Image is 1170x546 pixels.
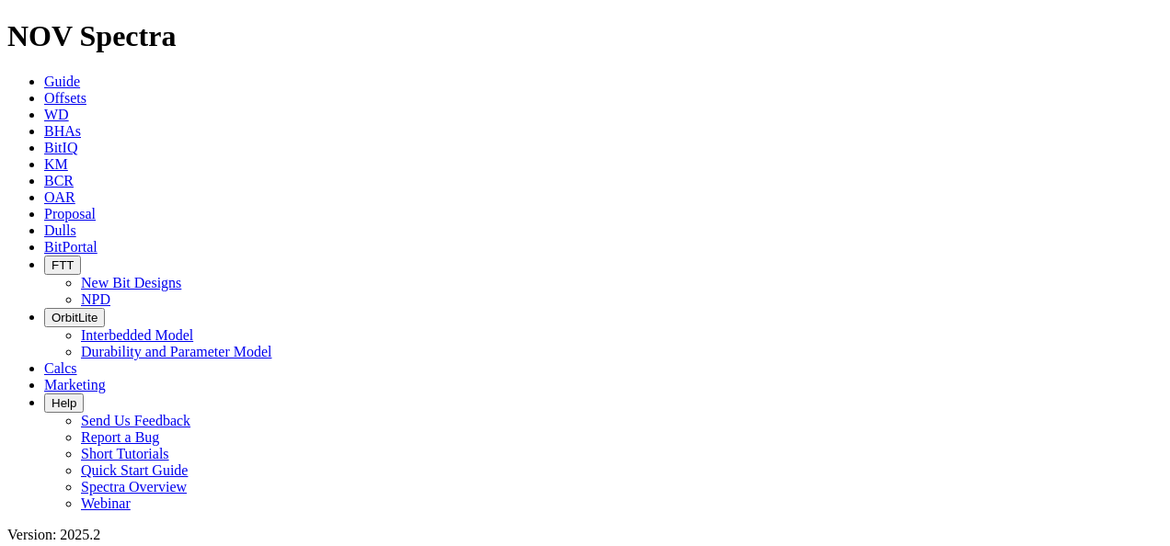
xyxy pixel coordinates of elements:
[81,413,190,428] a: Send Us Feedback
[81,446,169,461] a: Short Tutorials
[44,123,81,139] a: BHAs
[44,206,96,222] a: Proposal
[81,327,193,343] a: Interbedded Model
[44,360,77,376] a: Calcs
[44,107,69,122] a: WD
[81,462,188,478] a: Quick Start Guide
[44,90,86,106] a: Offsets
[44,308,105,327] button: OrbitLite
[44,239,97,255] a: BitPortal
[81,479,187,495] a: Spectra Overview
[44,377,106,392] a: Marketing
[44,189,75,205] a: OAR
[44,140,77,155] a: BitIQ
[44,173,74,188] a: BCR
[81,429,159,445] a: Report a Bug
[52,311,97,324] span: OrbitLite
[81,291,110,307] a: NPD
[44,222,76,238] a: Dulls
[81,275,181,290] a: New Bit Designs
[52,258,74,272] span: FTT
[81,495,131,511] a: Webinar
[81,344,272,359] a: Durability and Parameter Model
[7,527,1163,543] div: Version: 2025.2
[44,256,81,275] button: FTT
[7,19,1163,53] h1: NOV Spectra
[44,156,68,172] a: KM
[44,393,84,413] button: Help
[52,396,76,410] span: Help
[44,74,80,89] a: Guide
